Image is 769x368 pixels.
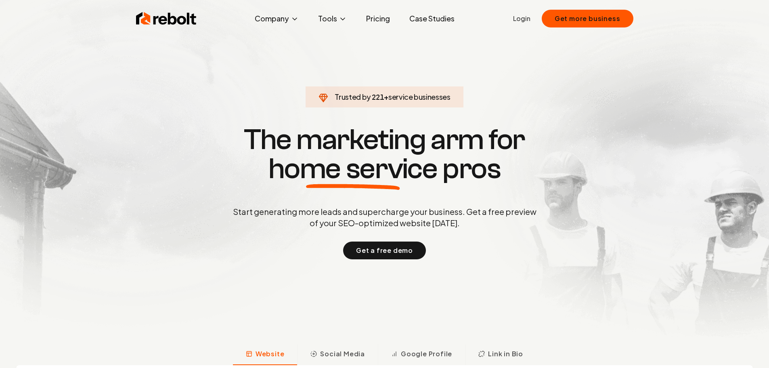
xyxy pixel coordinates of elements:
span: service businesses [388,92,451,101]
span: Link in Bio [488,349,523,359]
img: Rebolt Logo [136,11,197,27]
a: Login [513,14,530,23]
button: Get a free demo [343,242,426,259]
p: Start generating more leads and supercharge your business. Get a free preview of your SEO-optimiz... [231,206,538,229]
a: Pricing [360,11,396,27]
button: Company [248,11,305,27]
button: Social Media [297,344,378,365]
button: Link in Bio [465,344,536,365]
span: Social Media [320,349,365,359]
span: home service [268,154,438,183]
button: Get more business [542,10,633,27]
span: Google Profile [401,349,452,359]
a: Case Studies [403,11,461,27]
button: Tools [312,11,353,27]
span: Website [256,349,285,359]
span: + [384,92,388,101]
button: Google Profile [378,344,465,365]
button: Website [233,344,298,365]
span: 221 [372,91,384,103]
h1: The marketing arm for pros [191,125,578,183]
span: Trusted by [335,92,371,101]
